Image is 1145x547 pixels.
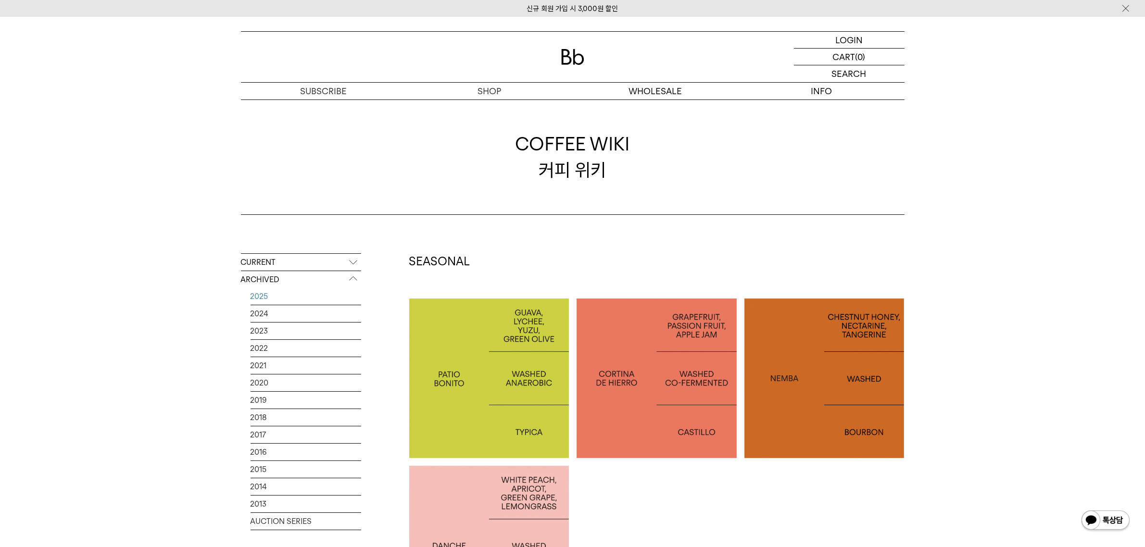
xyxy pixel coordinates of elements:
[744,298,905,459] a: 부룬디 넴바BURUNDI NEMBA
[516,131,630,182] div: 커피 위키
[251,288,361,305] a: 2025
[241,271,361,288] p: ARCHIVED
[251,323,361,339] a: 2023
[251,426,361,443] a: 2017
[241,83,407,99] a: SUBSCRIBE
[251,357,361,374] a: 2021
[251,513,361,530] a: AUCTION SERIES
[251,496,361,512] a: 2013
[835,32,863,48] p: LOGIN
[516,131,630,157] span: COFFEE WIKI
[573,83,739,99] p: WHOLESALE
[577,298,737,459] a: 콜롬비아 코르티나 데 예로COLOMBIA CORTINA DE HIERRO
[739,83,905,99] p: INFO
[251,409,361,426] a: 2018
[241,254,361,271] p: CURRENT
[251,478,361,495] a: 2014
[794,32,905,49] a: LOGIN
[407,83,573,99] a: SHOP
[527,4,618,13] a: 신규 회원 가입 시 3,000원 할인
[794,49,905,65] a: CART (0)
[832,65,867,82] p: SEARCH
[856,49,866,65] p: (0)
[561,49,584,65] img: 로고
[1081,510,1131,533] img: 카카오톡 채널 1:1 채팅 버튼
[251,305,361,322] a: 2024
[409,298,569,459] a: 콜롬비아 파티오 보니토COLOMBIA PATIO BONITO
[251,374,361,391] a: 2020
[409,253,905,270] h2: SEASONAL
[251,340,361,357] a: 2022
[833,49,856,65] p: CART
[251,444,361,460] a: 2016
[251,461,361,478] a: 2015
[251,392,361,409] a: 2019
